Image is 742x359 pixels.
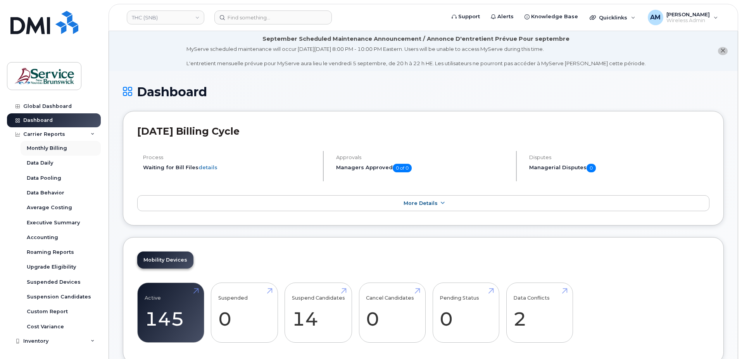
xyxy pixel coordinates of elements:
a: Suspended 0 [218,287,271,338]
span: 0 [587,164,596,172]
a: Active 145 [145,287,197,338]
h1: Dashboard [123,85,724,99]
a: Pending Status 0 [440,287,492,338]
div: September Scheduled Maintenance Announcement / Annonce D'entretient Prévue Pour septembre [262,35,569,43]
div: MyServe scheduled maintenance will occur [DATE][DATE] 8:00 PM - 10:00 PM Eastern. Users will be u... [186,45,646,67]
a: Data Conflicts 2 [513,287,566,338]
span: More Details [404,200,438,206]
h4: Approvals [336,154,509,160]
span: 0 of 0 [393,164,412,172]
a: Suspend Candidates 14 [292,287,345,338]
h5: Managers Approved [336,164,509,172]
a: details [198,164,217,170]
a: Cancel Candidates 0 [366,287,418,338]
button: close notification [718,47,728,55]
h2: [DATE] Billing Cycle [137,125,709,137]
h4: Process [143,154,316,160]
li: Waiting for Bill Files [143,164,316,171]
h4: Disputes [529,154,709,160]
a: Mobility Devices [137,251,193,269]
h5: Managerial Disputes [529,164,709,172]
